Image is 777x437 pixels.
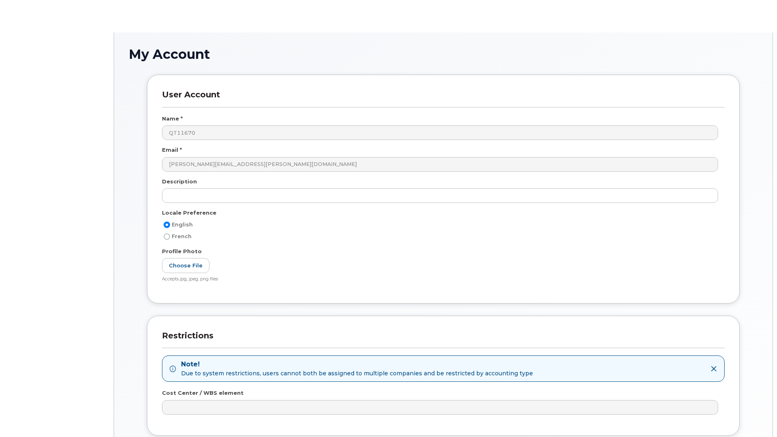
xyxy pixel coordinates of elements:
[164,222,170,228] input: English
[129,47,758,61] h1: My Account
[162,331,725,348] h3: Restrictions
[162,248,202,255] label: Profile Photo
[181,360,533,369] strong: Note!
[162,258,209,273] label: Choose File
[181,369,533,377] span: Due to system restrictions, users cannot both be assigned to multiple companies and be restricted...
[172,222,193,228] span: English
[162,90,725,107] h3: User Account
[164,233,170,240] input: French
[162,276,718,282] div: Accepts jpg, jpeg, png files
[162,115,183,123] label: Name *
[162,209,216,217] label: Locale Preference
[162,178,197,185] label: Description
[172,233,192,239] span: French
[162,146,182,154] label: Email *
[162,389,244,397] label: Cost Center / WBS element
